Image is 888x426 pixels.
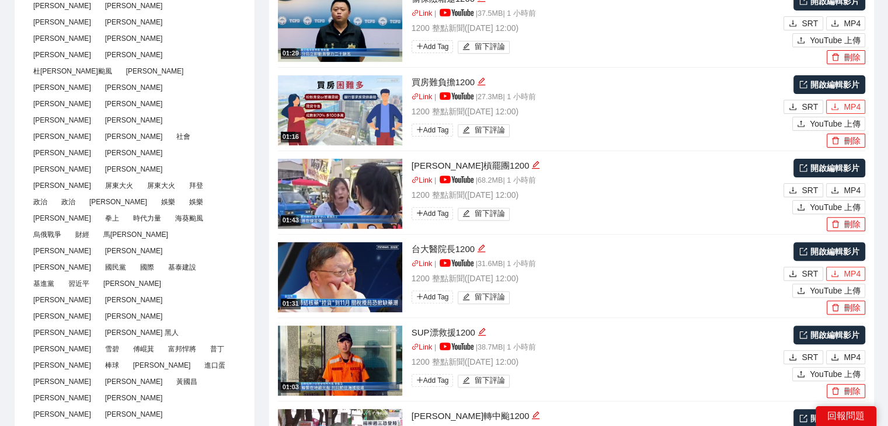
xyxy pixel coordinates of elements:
button: edit留下評論 [458,208,510,221]
span: download [831,19,839,29]
span: plus [416,376,423,383]
div: [PERSON_NAME]轉中颱1200 [412,409,781,423]
span: 財經 [71,228,94,241]
img: 2616111c-2d62-4a61-a23a-462154892a59.jpg [278,75,402,145]
div: 01:31 [281,299,301,309]
span: link [412,260,419,267]
button: downloadMP4 [826,267,865,281]
span: [PERSON_NAME] [29,392,96,404]
span: download [789,19,797,29]
span: 政治 [57,195,80,208]
button: downloadSRT [783,350,823,364]
span: [PERSON_NAME] [100,97,168,110]
span: download [831,103,839,112]
span: download [789,186,797,195]
span: YouTube 上傳 [810,201,861,214]
a: linkLink [412,9,433,18]
span: download [831,353,839,362]
span: YouTube 上傳 [810,34,861,47]
span: [PERSON_NAME] [85,195,152,208]
span: download [831,270,839,279]
span: [PERSON_NAME] [100,130,168,143]
span: Add Tag [412,374,454,387]
span: download [789,270,797,279]
span: upload [797,120,805,129]
button: downloadMP4 [826,16,865,30]
span: 基泰建設 [163,261,201,274]
span: [PERSON_NAME] [100,32,168,45]
span: 國民黨 [100,261,131,274]
span: Add Tag [412,207,454,220]
span: upload [797,203,805,212]
span: [PERSON_NAME] [100,392,168,404]
button: downloadSRT [783,267,823,281]
span: 屏東大火 [100,179,138,192]
span: [PERSON_NAME] 黑人 [100,326,183,339]
span: edit [531,411,540,420]
span: [PERSON_NAME] [29,97,96,110]
span: edit [477,244,486,253]
button: downloadSRT [783,100,823,114]
span: edit [531,160,540,169]
span: YouTube 上傳 [810,368,861,380]
div: 回報問題 [816,406,876,426]
span: [PERSON_NAME] [100,294,168,306]
span: download [789,353,797,362]
span: plus [416,209,423,217]
div: 編輯 [531,159,540,173]
span: export [799,414,807,422]
span: link [412,93,419,100]
p: 1200 整點新聞 ( [DATE] 12:00 ) [412,272,781,285]
span: [PERSON_NAME] [29,375,96,388]
span: [PERSON_NAME] [29,114,96,127]
span: MP4 [844,100,861,113]
span: Add Tag [412,124,454,137]
span: 杜[PERSON_NAME]颱風 [29,65,117,78]
button: delete刪除 [827,50,865,64]
button: downloadMP4 [826,183,865,197]
span: [PERSON_NAME] [100,114,168,127]
button: edit留下評論 [458,41,510,54]
span: [PERSON_NAME] [29,359,96,372]
span: MP4 [844,184,861,197]
img: yt_logo_rgb_light.a676ea31.png [440,343,473,350]
span: YouTube 上傳 [810,284,861,297]
span: 馬[PERSON_NAME] [99,228,173,241]
button: uploadYouTube 上傳 [792,284,865,298]
span: 烏俄戰爭 [29,228,66,241]
button: uploadYouTube 上傳 [792,200,865,214]
img: yt_logo_rgb_light.a676ea31.png [440,9,473,16]
span: 社會 [172,130,195,143]
span: 海葵颱風 [170,212,208,225]
span: 基進黨 [29,277,59,290]
span: [PERSON_NAME] [29,245,96,257]
span: 棒球 [100,359,124,372]
span: edit [462,376,470,385]
div: 編輯 [531,409,540,423]
span: SRT [802,17,818,30]
span: [PERSON_NAME] [100,81,168,94]
p: | | 38.7 MB | 1 小時前 [412,342,781,354]
button: delete刪除 [827,217,865,231]
span: [PERSON_NAME] [100,310,168,323]
span: 雪碧 [100,343,124,355]
span: delete [831,220,840,229]
span: link [412,343,419,351]
span: delete [831,387,840,396]
span: 時代力量 [128,212,166,225]
span: edit [477,77,486,86]
span: 習近平 [64,277,94,290]
span: [PERSON_NAME] [29,48,96,61]
img: 5fca1dbd-76d3-4870-9d13-b5a5f5fcdcaf.jpg [278,159,402,229]
span: 拜登 [184,179,208,192]
p: 1200 整點新聞 ( [DATE] 12:00 ) [412,105,781,118]
span: [PERSON_NAME] [29,81,96,94]
span: export [799,81,807,89]
span: [PERSON_NAME] [29,130,96,143]
button: delete刪除 [827,134,865,148]
div: 01:43 [281,215,301,225]
p: 1200 整點新聞 ( [DATE] 12:00 ) [412,22,781,34]
span: SRT [802,100,818,113]
img: 92f38915-be9a-4c93-9f79-79bdeedd923d.jpg [278,242,402,312]
button: downloadMP4 [826,350,865,364]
